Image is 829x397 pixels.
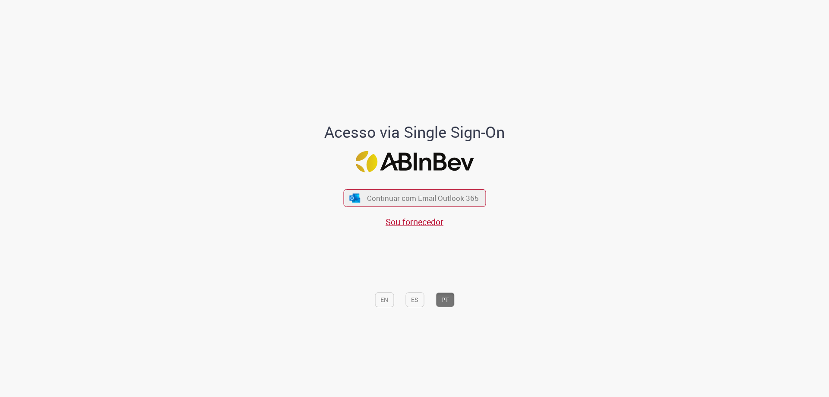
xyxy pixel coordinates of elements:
a: Sou fornecedor [386,216,443,228]
button: ES [405,292,424,307]
h1: Acesso via Single Sign-On [295,124,535,141]
button: PT [436,292,454,307]
img: Logo ABInBev [355,151,474,172]
img: ícone Azure/Microsoft 360 [349,194,361,203]
span: Continuar com Email Outlook 365 [367,193,479,203]
button: ícone Azure/Microsoft 360 Continuar com Email Outlook 365 [343,189,486,207]
button: EN [375,292,394,307]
